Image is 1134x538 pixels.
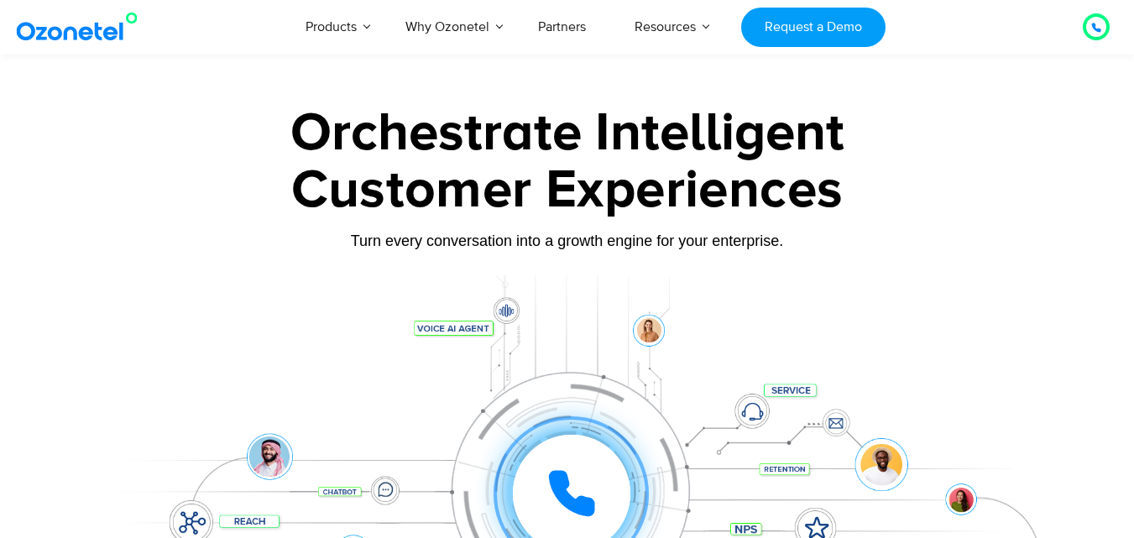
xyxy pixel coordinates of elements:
[43,232,1092,250] div: Turn every conversation into a growth engine for your enterprise.
[43,150,1092,231] div: Customer Experiences
[43,107,1092,160] div: Orchestrate Intelligent
[741,8,885,47] a: Request a Demo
